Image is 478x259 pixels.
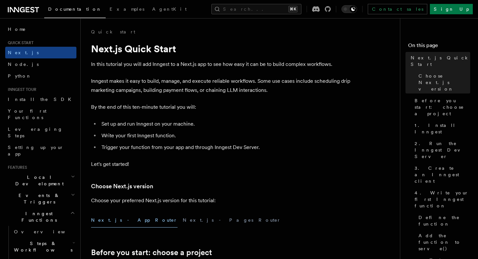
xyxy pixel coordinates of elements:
button: Toggle dark mode [341,5,357,13]
span: Next.js Quick Start [411,55,470,68]
a: Next.js [5,47,76,58]
span: Quick start [5,40,33,45]
a: Before you start: choose a project [91,248,212,257]
span: AgentKit [152,6,187,12]
span: Leveraging Steps [8,127,63,138]
span: Setting up your app [8,145,64,156]
button: Inngest Functions [5,208,76,226]
span: 1. Install Inngest [415,122,470,135]
span: Inngest Functions [5,210,70,223]
span: Overview [14,229,81,234]
p: By the end of this ten-minute tutorial you will: [91,103,351,112]
span: Steps & Workflows [11,240,73,253]
button: Next.js - App Router [91,213,178,228]
span: Events & Triggers [5,192,71,205]
span: Local Development [5,174,71,187]
a: Add the function to serve() [416,230,470,254]
a: AgentKit [148,2,191,18]
span: Add the function to serve() [418,232,470,252]
a: Leveraging Steps [5,123,76,142]
a: Examples [106,2,148,18]
span: Python [8,73,32,79]
span: Your first Functions [8,108,46,120]
a: Home [5,23,76,35]
a: Choose Next.js version [416,70,470,95]
span: Choose Next.js version [418,73,470,92]
button: Next.js - Pages Router [183,213,281,228]
p: Inngest makes it easy to build, manage, and execute reliable workflows. Some use cases include sc... [91,77,351,95]
a: Next.js Quick Start [408,52,470,70]
a: Define the function [416,212,470,230]
a: Contact sales [368,4,427,14]
span: Before you start: choose a project [415,97,470,117]
h4: On this page [408,42,470,52]
span: Next.js [8,50,39,55]
button: Local Development [5,171,76,190]
a: 1. Install Inngest [412,119,470,138]
span: Home [8,26,26,32]
li: Set up and run Inngest on your machine. [100,119,351,129]
a: Sign Up [430,4,473,14]
span: 3. Create an Inngest client [415,165,470,184]
a: Overview [11,226,76,238]
a: Choose Next.js version [91,182,153,191]
span: Examples [110,6,144,12]
a: Documentation [44,2,106,18]
kbd: ⌘K [288,6,298,12]
span: Inngest tour [5,87,36,92]
span: Features [5,165,27,170]
span: Documentation [48,6,102,12]
button: Search...⌘K [211,4,301,14]
button: Events & Triggers [5,190,76,208]
p: Let's get started! [91,160,351,169]
a: Setting up your app [5,142,76,160]
span: Install the SDK [8,97,75,102]
button: Steps & Workflows [11,238,76,256]
a: Your first Functions [5,105,76,123]
li: Write your first Inngest function. [100,131,351,140]
a: Python [5,70,76,82]
a: 3. Create an Inngest client [412,162,470,187]
a: 2. Run the Inngest Dev Server [412,138,470,162]
span: 2. Run the Inngest Dev Server [415,140,470,160]
a: Node.js [5,58,76,70]
a: Before you start: choose a project [412,95,470,119]
span: 4. Write your first Inngest function [415,190,470,209]
h1: Next.js Quick Start [91,43,351,55]
span: Node.js [8,62,39,67]
a: Install the SDK [5,93,76,105]
a: Quick start [91,29,135,35]
li: Trigger your function from your app and through Inngest Dev Server. [100,143,351,152]
a: 4. Write your first Inngest function [412,187,470,212]
span: Define the function [418,214,470,227]
p: Choose your preferred Next.js version for this tutorial: [91,196,351,205]
p: In this tutorial you will add Inngest to a Next.js app to see how easy it can be to build complex... [91,60,351,69]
